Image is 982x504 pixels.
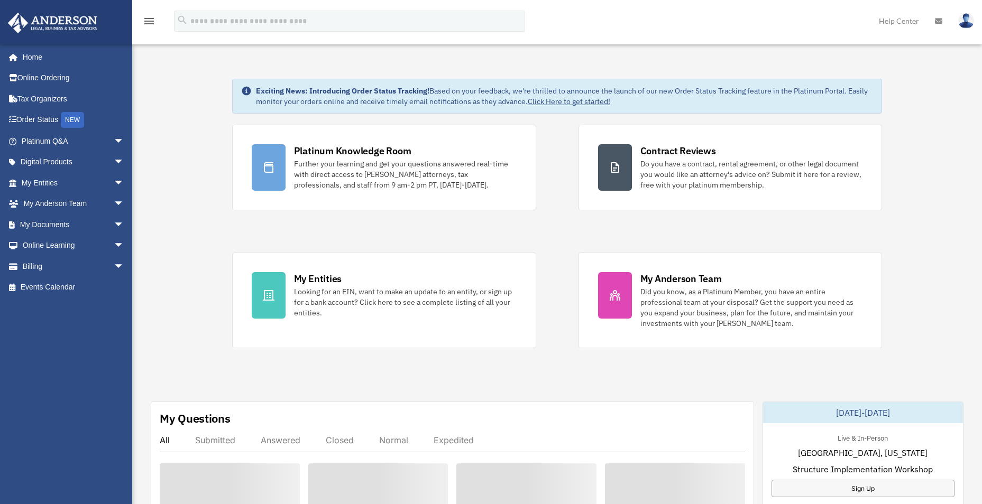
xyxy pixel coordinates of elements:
[5,13,100,33] img: Anderson Advisors Platinum Portal
[294,158,517,190] div: Further your learning and get your questions answered real-time with direct access to [PERSON_NAM...
[114,152,135,173] span: arrow_drop_down
[294,272,342,285] div: My Entities
[232,253,536,348] a: My Entities Looking for an EIN, want to make an update to an entity, or sign up for a bank accoun...
[256,86,429,96] strong: Exciting News: Introducing Order Status Tracking!
[232,125,536,210] a: Platinum Knowledge Room Further your learning and get your questions answered real-time with dire...
[61,112,84,128] div: NEW
[294,286,517,318] div: Looking for an EIN, want to make an update to an entity, or sign up for a bank account? Click her...
[294,144,411,157] div: Platinum Knowledge Room
[114,256,135,277] span: arrow_drop_down
[7,172,140,193] a: My Entitiesarrow_drop_down
[195,435,235,445] div: Submitted
[326,435,354,445] div: Closed
[958,13,974,29] img: User Pic
[7,68,140,89] a: Online Ordering
[160,410,231,426] div: My Questions
[528,97,610,106] a: Click Here to get started!
[579,253,883,348] a: My Anderson Team Did you know, as a Platinum Member, you have an entire professional team at your...
[114,214,135,236] span: arrow_drop_down
[798,446,928,459] span: [GEOGRAPHIC_DATA], [US_STATE]
[114,172,135,194] span: arrow_drop_down
[7,130,140,152] a: Platinum Q&Aarrow_drop_down
[7,109,140,131] a: Order StatusNEW
[7,46,135,68] a: Home
[114,193,135,215] span: arrow_drop_down
[7,256,140,277] a: Billingarrow_drop_down
[7,277,140,298] a: Events Calendar
[256,86,874,107] div: Based on your feedback, we're thrilled to announce the launch of our new Order Status Tracking fe...
[114,130,135,152] span: arrow_drop_down
[379,435,408,445] div: Normal
[579,125,883,210] a: Contract Reviews Do you have a contract, rental agreement, or other legal document you would like...
[7,88,140,109] a: Tax Organizers
[434,435,474,445] div: Expedited
[143,18,155,27] a: menu
[7,152,140,173] a: Digital Productsarrow_drop_down
[640,272,722,285] div: My Anderson Team
[7,193,140,214] a: My Anderson Teamarrow_drop_down
[7,235,140,256] a: Online Learningarrow_drop_down
[7,214,140,235] a: My Documentsarrow_drop_down
[160,435,170,445] div: All
[640,144,716,157] div: Contract Reviews
[640,158,863,190] div: Do you have a contract, rental agreement, or other legal document you would like an attorney's ad...
[640,286,863,329] div: Did you know, as a Platinum Member, you have an entire professional team at your disposal? Get th...
[143,15,155,27] i: menu
[763,402,963,423] div: [DATE]-[DATE]
[793,463,933,475] span: Structure Implementation Workshop
[829,432,896,443] div: Live & In-Person
[772,480,955,497] a: Sign Up
[261,435,300,445] div: Answered
[177,14,188,26] i: search
[114,235,135,257] span: arrow_drop_down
